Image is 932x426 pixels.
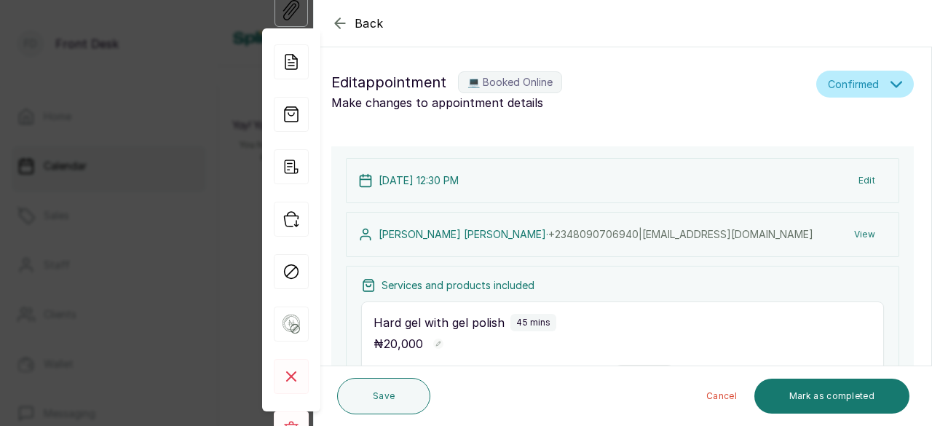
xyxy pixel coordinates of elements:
p: Services and products included [382,278,534,293]
p: Hard gel with gel polish [374,314,505,331]
p: [DATE] 12:30 PM [379,173,459,188]
p: Make changes to appointment details [331,94,810,111]
p: [PERSON_NAME] [PERSON_NAME] · [379,227,813,242]
span: +234 8090706940 | [EMAIL_ADDRESS][DOMAIN_NAME] [548,228,813,240]
button: Save [337,378,430,414]
button: Mark as completed [754,379,909,414]
button: Cancel [695,379,749,414]
p: 45 mins [516,317,550,328]
span: 20,000 [384,336,423,351]
p: ₦ [374,335,423,352]
span: Edit appointment [331,71,446,94]
button: Back [331,15,384,32]
button: Edit [847,167,887,194]
span: Confirmed [828,76,879,92]
button: View [842,221,887,248]
span: Back [355,15,384,32]
label: 💻 Booked Online [458,71,562,93]
button: Confirmed [816,71,914,98]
